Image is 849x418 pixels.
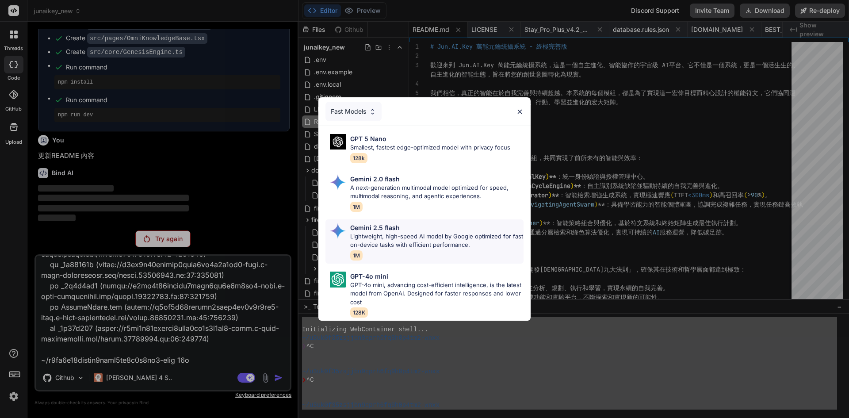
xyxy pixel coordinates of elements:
p: A next-generation multimodal model optimized for speed, multimodal reasoning, and agentic experie... [350,184,524,201]
span: 128K [350,307,368,318]
p: GPT-4o mini [350,272,388,281]
p: GPT-4o mini, advancing cost-efficient intelligence, is the latest model from OpenAI. Designed for... [350,281,524,307]
p: Gemini 2.0 flash [350,174,400,184]
span: 128k [350,153,367,163]
span: 1M [350,250,363,261]
img: Pick Models [330,272,346,288]
span: 1M [350,202,363,212]
p: GPT 5 Nano [350,134,386,143]
div: Fast Models [325,102,382,121]
img: Pick Models [330,174,346,190]
img: Pick Models [330,134,346,150]
img: close [516,108,524,115]
img: Pick Models [330,223,346,239]
img: Pick Models [369,108,376,115]
p: Gemini 2.5 flash [350,223,400,232]
p: Smallest, fastest edge-optimized model with privacy focus [350,143,510,152]
p: Lightweight, high-speed AI model by Google optimized for fast on-device tasks with efficient perf... [350,232,524,249]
